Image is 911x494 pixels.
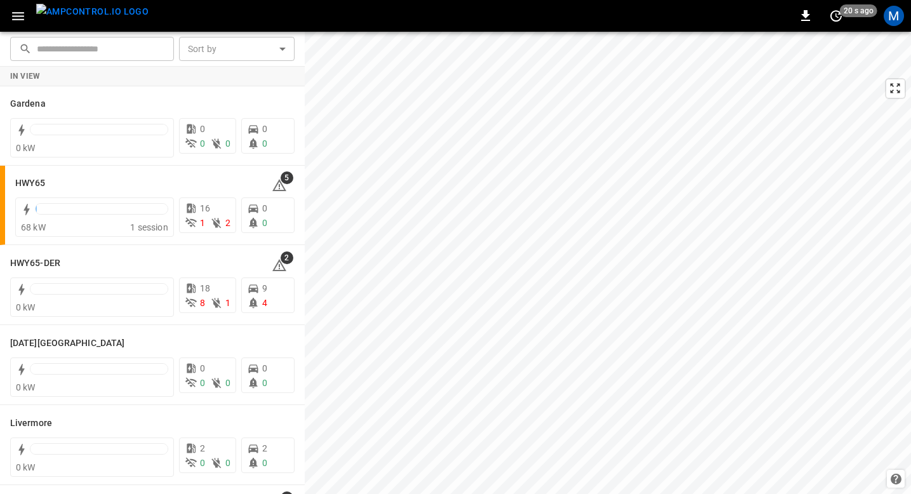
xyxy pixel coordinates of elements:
span: 2 [262,443,267,453]
span: 0 [262,458,267,468]
span: 0 [200,363,205,373]
img: ampcontrol.io logo [36,4,149,20]
span: 2 [281,251,293,264]
span: 16 [200,203,210,213]
strong: In View [10,72,41,81]
span: 0 kW [16,302,36,312]
h6: Livermore [10,417,52,431]
span: 0 [262,363,267,373]
span: 0 kW [16,382,36,392]
span: 0 [225,458,230,468]
span: 0 [262,378,267,388]
button: set refresh interval [826,6,846,26]
span: 1 [200,218,205,228]
span: 20 s ago [840,4,877,17]
span: 4 [262,298,267,308]
span: 0 [262,138,267,149]
span: 0 [262,218,267,228]
span: 0 [262,124,267,134]
span: 2 [200,443,205,453]
canvas: Map [305,32,911,494]
span: 1 session [130,222,168,232]
span: 0 [200,458,205,468]
div: profile-icon [884,6,904,26]
span: 0 kW [16,143,36,153]
span: 2 [225,218,230,228]
span: 0 [200,124,205,134]
span: 68 kW [21,222,46,232]
span: 18 [200,283,210,293]
span: 0 [200,378,205,388]
h6: HWY65 [15,177,46,190]
span: 0 [262,203,267,213]
span: 9 [262,283,267,293]
span: 0 [200,138,205,149]
span: 5 [281,171,293,184]
span: 1 [225,298,230,308]
span: 0 [225,138,230,149]
h6: Gardena [10,97,46,111]
span: 8 [200,298,205,308]
h6: HWY65-DER [10,257,60,270]
span: 0 kW [16,462,36,472]
h6: Karma Center [10,337,124,350]
span: 0 [225,378,230,388]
